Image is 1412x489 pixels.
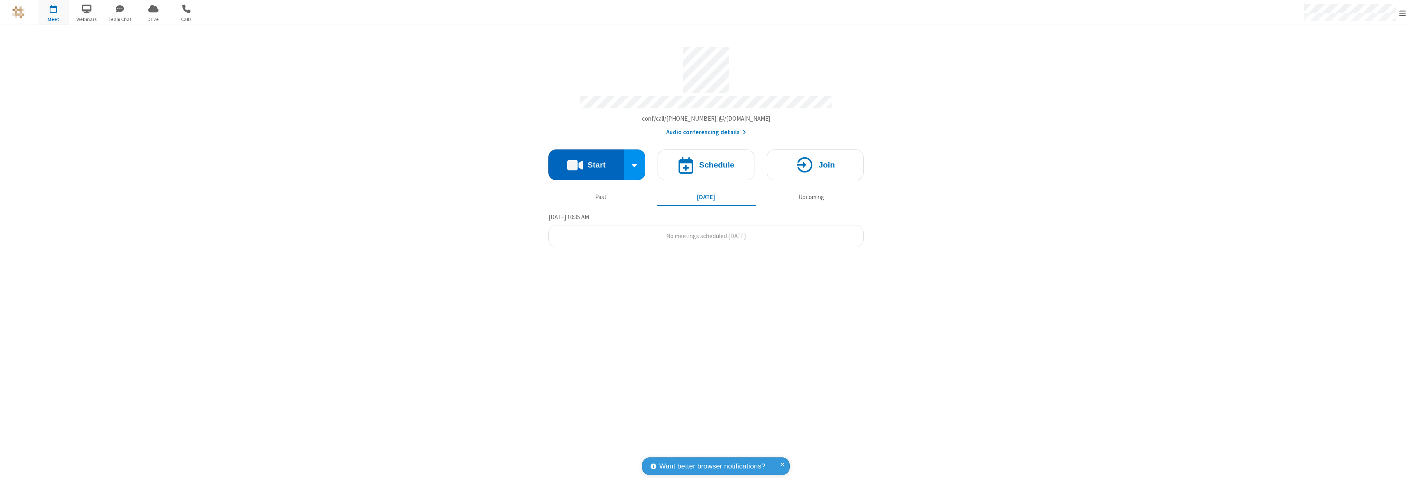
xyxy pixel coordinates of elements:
button: Schedule [658,149,754,180]
span: Webinars [71,16,102,23]
section: Account details [548,41,864,137]
h4: Schedule [699,161,734,169]
span: [DATE] 10:35 AM [548,213,589,221]
iframe: Chat [1391,468,1406,483]
span: No meetings scheduled [DATE] [666,232,746,240]
button: Past [552,189,651,205]
h4: Start [587,161,605,169]
span: Drive [138,16,169,23]
span: Calls [171,16,202,23]
img: QA Selenium DO NOT DELETE OR CHANGE [12,6,25,18]
button: Upcoming [762,189,861,205]
button: [DATE] [657,189,756,205]
div: Start conference options [624,149,646,180]
span: Want better browser notifications? [659,461,765,472]
span: Team Chat [105,16,135,23]
button: Join [767,149,864,180]
span: Meet [38,16,69,23]
h4: Join [818,161,835,169]
button: Copy my meeting room linkCopy my meeting room link [642,114,770,124]
button: Start [548,149,624,180]
span: Copy my meeting room link [642,115,770,122]
section: Today's Meetings [548,212,864,248]
button: Audio conferencing details [666,128,746,137]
